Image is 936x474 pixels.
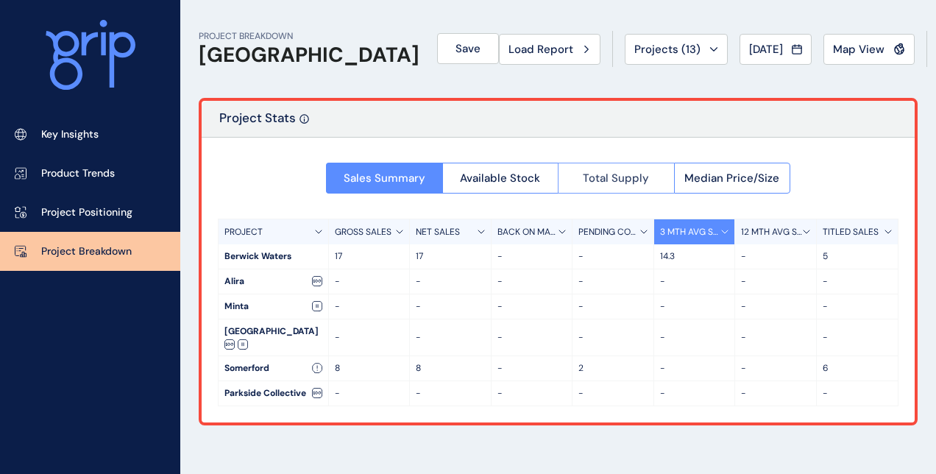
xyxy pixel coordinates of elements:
button: Load Report [499,34,600,65]
button: Median Price/Size [674,163,791,194]
button: Map View [823,34,915,65]
p: - [497,331,566,344]
button: [DATE] [740,34,812,65]
p: - [335,331,403,344]
p: Project Breakdown [41,244,132,259]
p: PROJECT [224,226,263,238]
p: - [660,275,728,288]
p: - [578,331,647,344]
p: 8 [335,362,403,375]
p: - [416,275,484,288]
p: - [741,275,809,288]
p: - [741,300,809,313]
p: - [416,387,484,400]
div: Alira [219,269,328,294]
p: 6 [823,362,892,375]
p: - [660,362,728,375]
p: - [823,300,892,313]
p: Project Stats [219,110,296,137]
p: - [416,300,484,313]
p: - [578,387,647,400]
p: - [497,387,566,400]
p: - [578,275,647,288]
div: Minta [219,294,328,319]
p: - [335,275,403,288]
p: - [660,331,728,344]
p: 17 [416,250,484,263]
p: - [823,275,892,288]
div: [GEOGRAPHIC_DATA] [219,319,328,355]
p: - [497,362,566,375]
p: - [497,250,566,263]
span: [DATE] [749,42,783,57]
p: - [578,300,647,313]
p: 17 [335,250,403,263]
p: PENDING CONTRACTS [578,226,639,238]
p: BACK ON MARKET [497,226,559,238]
p: 8 [416,362,484,375]
div: Berwick Waters [219,244,328,269]
p: - [741,250,809,263]
p: - [741,331,809,344]
p: PROJECT BREAKDOWN [199,30,419,43]
button: Save [437,33,499,64]
p: - [416,331,484,344]
span: Median Price/Size [684,171,779,185]
p: 5 [823,250,892,263]
p: - [335,387,403,400]
p: TITLED SALES [823,226,879,238]
button: Total Supply [558,163,674,194]
span: Total Supply [583,171,649,185]
p: - [741,362,809,375]
h1: [GEOGRAPHIC_DATA] [199,43,419,68]
p: 12 MTH AVG SALES [741,226,802,238]
button: Available Stock [442,163,559,194]
p: - [335,300,403,313]
p: - [823,331,892,344]
p: 14.3 [660,250,728,263]
p: Product Trends [41,166,115,181]
p: GROSS SALES [335,226,391,238]
button: Sales Summary [326,163,442,194]
p: - [497,275,566,288]
p: - [578,250,647,263]
span: Available Stock [460,171,540,185]
span: Map View [833,42,884,57]
span: Projects ( 13 ) [634,42,701,57]
p: - [741,387,809,400]
span: Sales Summary [344,171,425,185]
p: - [823,387,892,400]
p: - [497,300,566,313]
div: Somerford [219,356,328,381]
span: Save [455,41,481,56]
div: Parkside Collective [219,381,328,406]
p: - [660,300,728,313]
p: Key Insights [41,127,99,142]
span: Load Report [508,42,573,57]
p: NET SALES [416,226,460,238]
button: Projects (13) [625,34,728,65]
p: 2 [578,362,647,375]
p: - [660,387,728,400]
p: Project Positioning [41,205,132,220]
p: 3 MTH AVG SALES [660,226,721,238]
